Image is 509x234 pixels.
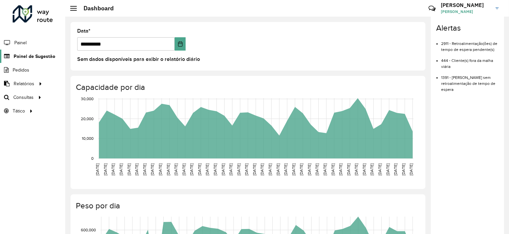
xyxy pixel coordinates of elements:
text: [DATE] [354,163,359,175]
text: [DATE] [182,163,186,175]
text: [DATE] [111,163,115,175]
label: Data [77,27,90,35]
text: [DATE] [166,163,170,175]
text: [DATE] [134,163,139,175]
a: Contato Rápido [425,1,439,16]
text: [DATE] [276,163,280,175]
text: [DATE] [244,163,249,175]
text: [DATE] [142,163,147,175]
text: [DATE] [174,163,178,175]
label: Sem dados disponíveis para exibir o relatório diário [77,55,200,63]
text: [DATE] [221,163,225,175]
span: Relatórios [14,80,34,87]
text: [DATE] [213,163,217,175]
text: [DATE] [331,163,335,175]
text: [DATE] [370,163,374,175]
text: [DATE] [252,163,256,175]
li: 1391 - [PERSON_NAME] sem retroalimentação de tempo de espera [441,70,499,93]
text: 10,000 [82,136,93,140]
li: 444 - Cliente(s) fora da malha viária [441,53,499,70]
text: [DATE] [323,163,327,175]
text: [DATE] [338,163,343,175]
text: [DATE] [283,163,288,175]
text: [DATE] [158,163,162,175]
text: [DATE] [189,163,194,175]
span: Painel de Sugestão [14,53,55,60]
text: [DATE] [268,163,272,175]
text: [DATE] [205,163,210,175]
text: 600,000 [81,228,96,232]
text: [DATE] [197,163,202,175]
h2: Dashboard [77,5,114,12]
text: [DATE] [260,163,264,175]
span: Consultas [13,94,34,101]
text: [DATE] [150,163,154,175]
text: [DATE] [378,163,382,175]
text: [DATE] [409,163,414,175]
h4: Alertas [436,23,499,33]
text: [DATE] [386,163,390,175]
text: 30,000 [81,97,93,101]
text: [DATE] [393,163,398,175]
text: [DATE] [95,163,99,175]
text: [DATE] [229,163,233,175]
text: [DATE] [307,163,311,175]
text: 0 [91,156,93,160]
span: [PERSON_NAME] [441,9,491,15]
text: [DATE] [127,163,131,175]
text: [DATE] [315,163,319,175]
h4: Capacidade por dia [76,83,419,92]
span: Painel [14,39,27,46]
text: [DATE] [103,163,107,175]
text: [DATE] [237,163,241,175]
text: [DATE] [291,163,296,175]
span: Pedidos [13,67,29,74]
span: Tático [13,108,25,115]
text: [DATE] [119,163,123,175]
button: Choose Date [175,37,186,51]
text: [DATE] [346,163,351,175]
text: [DATE] [299,163,303,175]
text: [DATE] [362,163,366,175]
h4: Peso por dia [76,201,419,211]
text: [DATE] [401,163,406,175]
text: 20,000 [81,117,93,121]
h3: [PERSON_NAME] [441,2,491,8]
li: 2911 - Retroalimentação(ões) de tempo de espera pendente(s) [441,36,499,53]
